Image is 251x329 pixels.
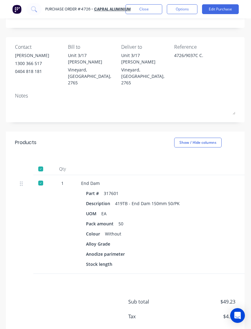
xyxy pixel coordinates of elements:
[54,180,71,186] div: 1
[15,92,235,99] div: Notes
[174,298,235,305] span: $49.23
[121,43,170,51] div: Deliver to
[230,308,245,323] div: Open Intercom Messenger
[174,313,235,320] span: $4.92
[174,52,235,66] textarea: 4726/9037C C.
[15,43,63,51] div: Contact
[68,52,116,65] div: Unit 3/17 [PERSON_NAME]
[45,6,93,12] div: Purchase Order #4726 -
[86,209,101,218] div: UOM
[12,5,21,14] img: Factory
[128,313,174,320] span: Tax
[49,163,76,175] div: Qty
[94,6,131,12] a: Capral Aluminium
[121,52,170,65] div: Unit 3/17 [PERSON_NAME]
[174,138,222,147] button: Show / Hide columns
[115,199,180,208] div: 419TB - End Dam 150mm 50/PK
[118,219,123,228] div: 50
[86,250,130,258] div: Anodize parimeter
[86,199,115,208] div: Description
[15,68,49,75] div: 0404 818 181
[15,139,36,146] div: Products
[68,67,116,86] div: Vineyard, [GEOGRAPHIC_DATA], 2765
[105,229,121,238] div: Without
[86,219,118,228] div: Pack amount
[128,298,174,305] span: Sub total
[15,52,49,59] div: [PERSON_NAME]
[121,67,170,86] div: Vineyard, [GEOGRAPHIC_DATA], 2765
[68,43,116,51] div: Bill to
[101,209,107,218] div: EA
[167,4,197,14] button: Options
[174,43,235,51] div: Reference
[125,4,162,14] button: Close
[86,239,115,248] div: Alloy Grade
[15,60,49,67] div: 1300 366 517
[86,260,117,269] div: Stock length
[86,189,104,198] div: Part #
[104,189,118,198] div: 317601
[86,229,105,238] div: Colour
[202,4,239,14] button: Edit Purchase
